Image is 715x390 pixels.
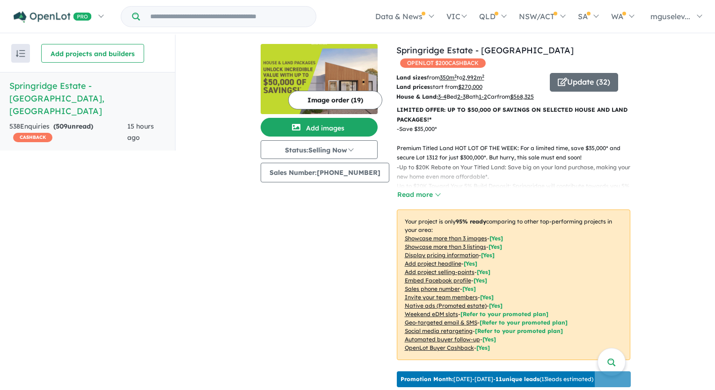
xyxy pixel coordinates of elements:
[405,294,478,301] u: Invite your team members
[405,285,460,292] u: Sales phone number
[405,268,474,275] u: Add project selling-points
[496,376,540,383] b: 11 unique leads
[480,294,494,301] span: [ Yes ]
[454,73,457,79] sup: 2
[396,92,543,101] p: Bed Bath Car from
[481,252,495,259] span: [ Yes ]
[489,302,503,309] span: [Yes]
[489,235,503,242] span: [ Yes ]
[41,44,144,63] button: Add projects and builders
[480,319,568,326] span: [Refer to your promoted plan]
[9,121,127,144] div: 538 Enquir ies
[9,79,166,117] h5: Springridge Estate - [GEOGRAPHIC_DATA] , [GEOGRAPHIC_DATA]
[405,344,474,351] u: OpenLot Buyer Cashback
[53,122,93,130] strong: ( unread)
[462,74,484,81] u: 2,992 m
[476,344,490,351] span: [Yes]
[396,74,427,81] b: Land sizes
[396,45,574,56] a: Springridge Estate - [GEOGRAPHIC_DATA]
[510,93,534,100] u: $ 568,325
[401,376,453,383] b: Promotion Month:
[261,163,389,182] button: Sales Number:[PHONE_NUMBER]
[261,44,378,114] img: Springridge Estate - Wallan
[482,336,496,343] span: [Yes]
[457,74,484,81] span: to
[397,105,630,124] p: LIMITED OFFER: UP TO $50,000 OF SAVINGS ON SELECTED HOUSE AND LAND PACKAGES!*
[405,277,471,284] u: Embed Facebook profile
[397,189,441,200] button: Read more
[405,311,458,318] u: Weekend eDM slots
[13,133,52,142] span: CASHBACK
[405,252,479,259] u: Display pricing information
[405,327,473,334] u: Social media retargeting
[397,163,638,210] p: - Up to $20K Rebate on Your Titled Land: Save big on your land purchase, making your new home eve...
[261,140,378,159] button: Status:Selling Now
[462,285,476,292] span: [ Yes ]
[405,336,480,343] u: Automated buyer follow-up
[14,11,92,23] img: Openlot PRO Logo White
[458,83,482,90] u: $ 270,000
[550,73,618,92] button: Update (32)
[650,12,690,21] span: mguselev...
[396,82,543,92] p: start from
[405,260,461,267] u: Add project headline
[127,122,154,142] span: 15 hours ago
[56,122,67,130] span: 509
[489,243,502,250] span: [ Yes ]
[261,118,378,137] button: Add images
[288,91,382,109] button: Image order (19)
[397,124,638,163] p: - Save $35,000* Premium Titled Land HOT LOT OF THE WEEK: For a limited time, save $35,000* and se...
[477,268,490,275] span: [ Yes ]
[405,243,486,250] u: Showcase more than 3 listings
[397,209,630,360] p: Your project is only comparing to other top-performing projects in your area: - - - - - - - - - -...
[396,83,430,90] b: Land prices
[475,327,563,334] span: [Refer to your promoted plan]
[460,311,548,318] span: [Refer to your promoted plan]
[405,235,487,242] u: Showcase more than 3 images
[482,73,484,79] sup: 2
[456,218,486,225] b: 95 % ready
[400,58,486,68] span: OPENLOT $ 200 CASHBACK
[396,93,438,100] b: House & Land:
[405,319,477,326] u: Geo-targeted email & SMS
[16,50,25,57] img: sort.svg
[440,74,457,81] u: 350 m
[464,260,477,267] span: [ Yes ]
[401,375,593,383] p: [DATE] - [DATE] - ( 13 leads estimated)
[396,73,543,82] p: from
[474,277,487,284] span: [ Yes ]
[438,93,446,100] u: 3-4
[405,302,487,309] u: Native ads (Promoted estate)
[142,7,314,27] input: Try estate name, suburb, builder or developer
[457,93,466,100] u: 2-3
[479,93,487,100] u: 1-2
